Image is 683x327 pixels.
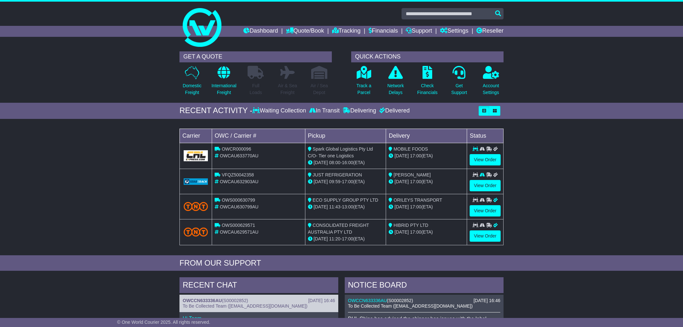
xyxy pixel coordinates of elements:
[314,160,328,165] span: [DATE]
[341,107,378,114] div: Delivering
[378,107,410,114] div: Delivered
[348,298,387,303] a: OWCCN633336AU
[184,178,208,185] img: GetCarrierServiceLogo
[348,303,473,309] span: To Be Collected Team ([EMAIL_ADDRESS][DOMAIN_NAME])
[483,82,499,96] p: Account Settings
[220,229,259,235] span: OWCAU629571AU
[311,82,328,96] p: Air / Sea Depot
[393,223,428,228] span: HIBRID PTY LTD
[308,204,383,210] div: - (ETA)
[179,277,338,295] div: RECENT CHAT
[278,82,297,96] p: Air & Sea Freight
[314,204,328,209] span: [DATE]
[308,146,373,158] span: Spark Global Logistics Pty Ltd C/O- Tier one Logistics
[308,298,335,303] div: [DATE] 16:46
[342,160,353,165] span: 16:00
[308,107,341,114] div: In Transit
[470,205,501,216] a: View Order
[222,197,255,203] span: OWS000630799
[329,204,341,209] span: 11:43
[314,236,328,241] span: [DATE]
[182,66,202,100] a: DomesticFreight
[451,66,467,100] a: GetSupport
[183,82,201,96] p: Domestic Freight
[406,26,432,37] a: Support
[305,129,386,143] td: Pickup
[410,229,421,235] span: 17:00
[332,26,361,37] a: Tracking
[329,179,341,184] span: 09:59
[212,129,305,143] td: OWC / Carrier #
[351,51,504,62] div: QUICK ACTIONS
[183,315,335,322] p: Hi Team,
[211,66,237,100] a: InternationalFreight
[410,179,421,184] span: 17:00
[342,179,353,184] span: 17:00
[222,172,254,177] span: VFQZ50042358
[417,82,438,96] p: Check Financials
[389,178,464,185] div: (ETA)
[329,160,341,165] span: 08:00
[180,129,212,143] td: Carrier
[393,197,442,203] span: ORILEYS TRANSPORT
[243,26,278,37] a: Dashboard
[474,298,500,303] div: [DATE] 16:46
[470,154,501,165] a: View Order
[286,26,324,37] a: Quote/Book
[211,82,236,96] p: International Freight
[314,179,328,184] span: [DATE]
[356,66,372,100] a: Track aParcel
[308,236,383,242] div: - (ETA)
[222,146,251,152] span: OWCR000096
[386,129,467,143] td: Delivery
[394,229,409,235] span: [DATE]
[308,223,369,235] span: CONSOLIDATED FREIGHT AUSTRALIA PTY LTD
[179,106,252,115] div: RECENT ACTIVITY -
[389,229,464,236] div: (ETA)
[451,82,467,96] p: Get Support
[184,227,208,236] img: TNT_Domestic.png
[440,26,468,37] a: Settings
[308,159,383,166] div: - (ETA)
[387,66,404,100] a: NetworkDelays
[342,236,353,241] span: 17:00
[393,146,428,152] span: MOBILE FOODS
[410,153,421,158] span: 17:00
[223,298,247,303] span: S00002852
[248,82,264,96] p: Full Loads
[183,298,222,303] a: OWCCN633336AU
[389,153,464,159] div: (ETA)
[369,26,398,37] a: Financials
[470,230,501,242] a: View Order
[345,277,504,295] div: NOTICE BOARD
[389,204,464,210] div: (ETA)
[222,223,255,228] span: OWS000629571
[342,204,353,209] span: 13:00
[179,51,332,62] div: GET A QUOTE
[410,204,421,209] span: 17:00
[313,197,378,203] span: ECO SUPPLY GROUP PTY LTD
[313,172,362,177] span: JUST REFRIGERATION
[184,202,208,211] img: TNT_Domestic.png
[220,153,259,158] span: OWCAU633770AU
[394,153,409,158] span: [DATE]
[388,298,412,303] span: S00002852
[476,26,504,37] a: Reseller
[483,66,500,100] a: AccountSettings
[308,178,383,185] div: - (ETA)
[184,150,208,161] img: GetCarrierServiceLogo
[467,129,504,143] td: Status
[387,82,404,96] p: Network Delays
[470,180,501,191] a: View Order
[179,258,504,268] div: FROM OUR SUPPORT
[220,204,259,209] span: OWCAU630799AU
[183,303,307,309] span: To Be Collected Team ([EMAIL_ADDRESS][DOMAIN_NAME])
[220,179,259,184] span: OWCAU632903AU
[417,66,438,100] a: CheckFinancials
[394,179,409,184] span: [DATE]
[394,204,409,209] span: [DATE]
[356,82,371,96] p: Track a Parcel
[252,107,308,114] div: Waiting Collection
[348,298,500,303] div: ( )
[117,320,210,325] span: © One World Courier 2025. All rights reserved.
